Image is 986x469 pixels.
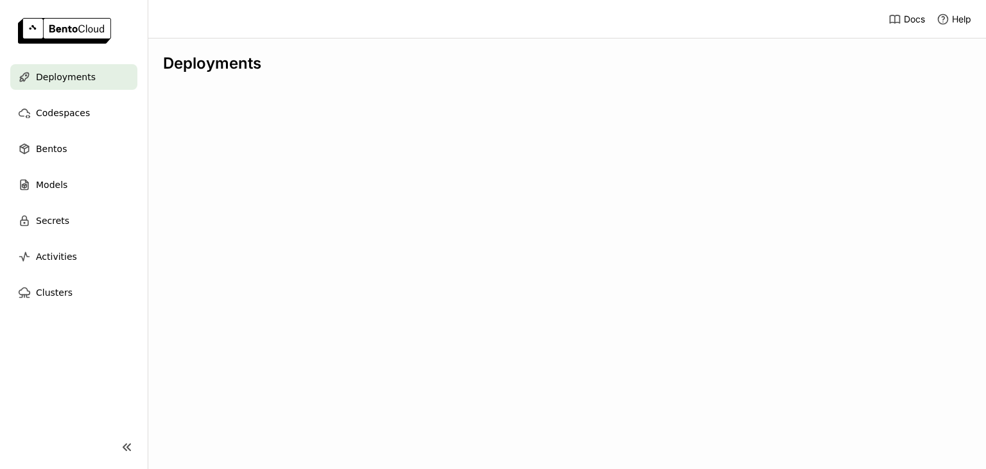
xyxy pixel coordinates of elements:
span: Docs [904,13,925,25]
span: Clusters [36,285,73,300]
span: Secrets [36,213,69,228]
span: Bentos [36,141,67,157]
a: Clusters [10,280,137,305]
span: Help [952,13,971,25]
span: Models [36,177,67,192]
img: logo [18,18,111,44]
a: Secrets [10,208,137,234]
span: Activities [36,249,77,264]
a: Docs [888,13,925,26]
div: Deployments [163,54,971,73]
a: Bentos [10,136,137,162]
div: Help [937,13,971,26]
span: Codespaces [36,105,90,121]
span: Deployments [36,69,96,85]
a: Activities [10,244,137,269]
a: Models [10,172,137,198]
